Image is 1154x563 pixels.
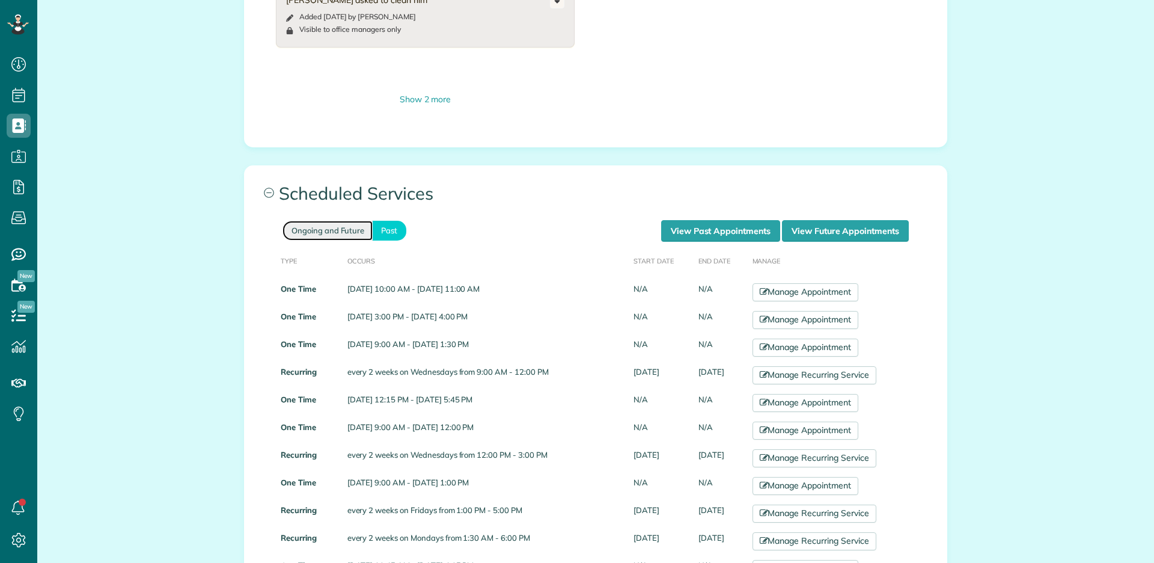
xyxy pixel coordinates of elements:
td: N/A [694,334,747,361]
a: Manage Appointment [753,394,858,412]
td: [DATE] [694,361,747,389]
a: Manage Appointment [753,477,858,495]
strong: One Time [281,312,316,321]
td: N/A [694,472,747,500]
td: [DATE] [694,445,747,472]
a: Manage Appointment [753,311,858,329]
td: every 2 weeks on Fridays from 1:00 PM - 5:00 PM [343,500,629,528]
time: Added [DATE] by [PERSON_NAME] [299,12,416,21]
th: Occurs [343,242,629,278]
td: N/A [694,278,747,306]
td: [DATE] 3:00 PM - [DATE] 4:00 PM [343,306,629,334]
td: [DATE] [694,500,747,528]
td: [DATE] [629,500,694,528]
strong: One Time [281,284,316,294]
a: Manage Appointment [753,422,858,440]
a: Ongoing and Future [282,221,373,241]
span: New [17,301,35,313]
td: N/A [629,334,694,361]
td: N/A [629,389,694,417]
a: Manage Recurring Service [753,366,876,384]
strong: Recurring [281,533,317,543]
strong: Recurring [281,367,317,377]
td: every 2 weeks on Mondays from 1:30 AM - 6:00 PM [343,528,629,555]
strong: One Time [281,395,316,404]
td: N/A [629,306,694,334]
td: [DATE] [629,445,694,472]
td: N/A [629,472,694,500]
td: [DATE] 9:00 AM - [DATE] 1:30 PM [343,334,629,361]
span: New [17,270,35,282]
th: End Date [694,242,747,278]
td: N/A [694,306,747,334]
td: N/A [629,417,694,445]
strong: One Time [281,422,316,432]
a: View Future Appointments [782,220,909,242]
a: View Past Appointments [661,220,780,242]
td: every 2 weeks on Wednesdays from 9:00 AM - 12:00 PM [343,361,629,389]
strong: Recurring [281,450,317,460]
a: Manage Recurring Service [753,532,876,550]
td: [DATE] 9:00 AM - [DATE] 12:00 PM [343,417,629,445]
td: [DATE] 9:00 AM - [DATE] 1:00 PM [343,472,629,500]
td: [DATE] [694,528,747,555]
div: Visible to office managers only [299,25,401,34]
td: every 2 weeks on Wednesdays from 12:00 PM - 3:00 PM [343,445,629,472]
th: Manage [748,242,929,278]
td: [DATE] [629,528,694,555]
strong: One Time [281,339,316,349]
td: N/A [694,417,747,445]
strong: One Time [281,478,316,487]
td: N/A [629,278,694,306]
td: [DATE] 12:15 PM - [DATE] 5:45 PM [343,389,629,417]
a: Manage Appointment [753,283,858,301]
th: Type [263,242,343,278]
div: Show 2 more [276,93,575,106]
strong: Recurring [281,505,317,515]
a: Scheduled Services [245,166,947,220]
a: Manage Recurring Service [753,449,876,467]
td: [DATE] [629,361,694,389]
a: Manage Appointment [753,339,858,357]
a: Manage Recurring Service [753,505,876,523]
td: N/A [694,389,747,417]
th: Start Date [629,242,694,278]
a: Past [373,221,406,241]
td: [DATE] 10:00 AM - [DATE] 11:00 AM [343,278,629,306]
